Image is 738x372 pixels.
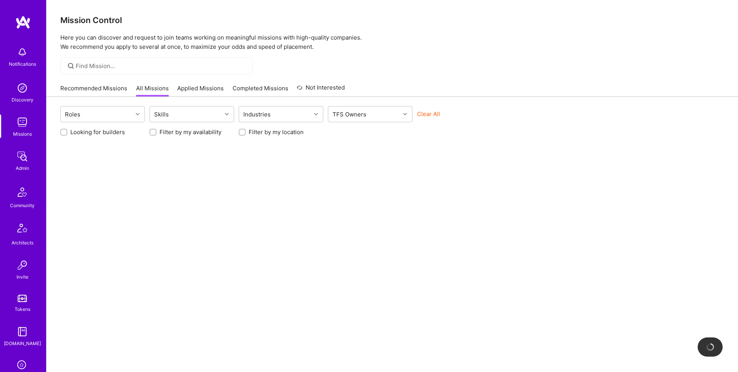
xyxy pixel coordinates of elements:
[66,61,75,70] i: icon SearchGrey
[76,62,247,70] input: Find Mission...
[17,273,28,281] div: Invite
[18,295,27,302] img: tokens
[136,112,140,116] i: icon Chevron
[15,305,30,313] div: Tokens
[60,33,724,51] p: Here you can discover and request to join teams working on meaningful missions with high-quality ...
[13,220,32,239] img: Architects
[13,183,32,201] img: Community
[233,84,288,97] a: Completed Missions
[13,130,32,138] div: Missions
[12,96,33,104] div: Discovery
[15,324,30,339] img: guide book
[70,128,125,136] label: Looking for builders
[417,110,440,118] button: Clear All
[10,201,35,209] div: Community
[241,109,273,120] div: Industries
[249,128,304,136] label: Filter by my location
[12,239,33,247] div: Architects
[60,15,724,25] h3: Mission Control
[15,257,30,273] img: Invite
[152,109,171,120] div: Skills
[9,60,36,68] div: Notifications
[314,112,318,116] i: icon Chevron
[4,339,41,347] div: [DOMAIN_NAME]
[225,112,229,116] i: icon Chevron
[403,112,407,116] i: icon Chevron
[331,109,368,120] div: TFS Owners
[160,128,221,136] label: Filter by my availability
[297,83,345,97] a: Not Interested
[136,84,169,97] a: All Missions
[15,45,30,60] img: bell
[60,84,127,97] a: Recommended Missions
[15,149,30,164] img: admin teamwork
[16,164,29,172] div: Admin
[15,115,30,130] img: teamwork
[177,84,224,97] a: Applied Missions
[705,342,715,352] img: loading
[63,109,82,120] div: Roles
[15,80,30,96] img: discovery
[15,15,31,29] img: logo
